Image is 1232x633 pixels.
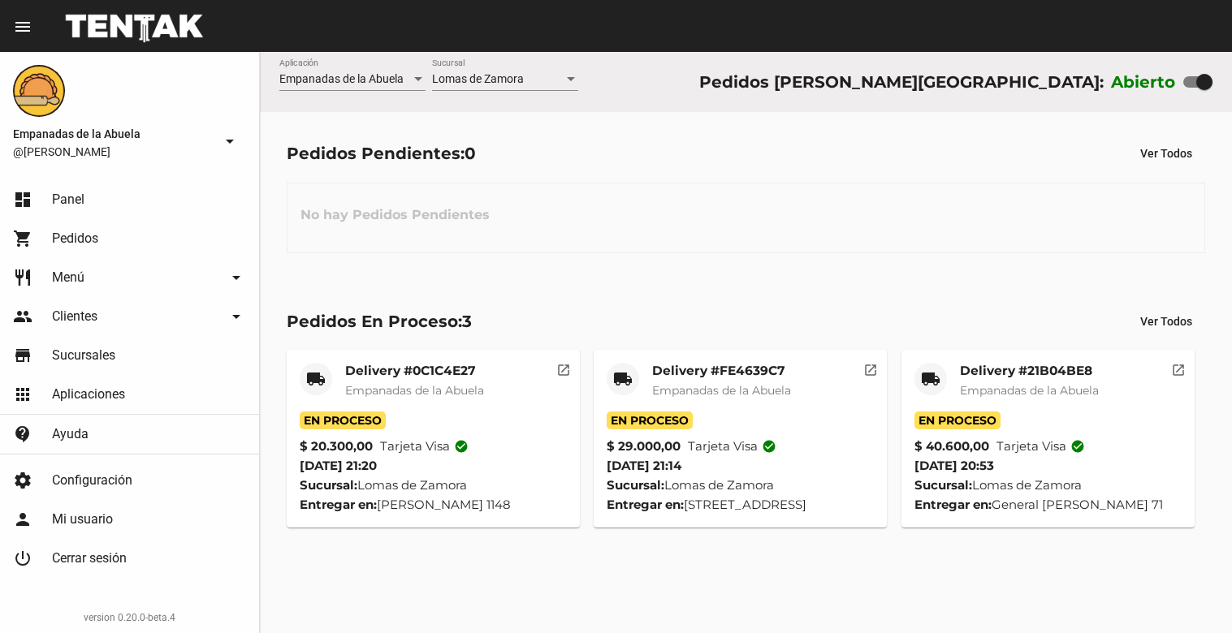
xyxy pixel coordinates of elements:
mat-icon: menu [13,17,32,37]
div: Lomas de Zamora [607,476,874,495]
span: Configuración [52,472,132,489]
span: Menú [52,269,84,286]
mat-icon: person [13,510,32,529]
mat-icon: arrow_drop_down [227,307,246,326]
span: Tarjeta visa [996,437,1085,456]
mat-icon: local_shipping [921,369,940,389]
span: 0 [465,144,476,163]
span: [DATE] 21:20 [300,458,377,473]
span: Aplicaciones [52,386,125,403]
mat-icon: shopping_cart [13,229,32,248]
span: Cerrar sesión [52,550,127,566]
span: @[PERSON_NAME] [13,144,214,160]
button: Ver Todos [1127,307,1205,336]
span: Sucursales [52,347,115,364]
span: En Proceso [914,411,1001,429]
span: Panel [52,192,84,208]
mat-card-title: Delivery #FE4639C7 [652,363,791,379]
div: Pedidos Pendientes: [287,140,476,166]
span: Lomas de Zamora [432,72,524,85]
mat-icon: open_in_new [556,360,571,375]
mat-icon: contact_support [13,424,32,444]
button: Ver Todos [1127,139,1205,168]
mat-icon: dashboard [13,190,32,209]
span: Mi usuario [52,511,113,527]
mat-icon: power_settings_new [13,549,32,568]
div: General [PERSON_NAME] 71 [914,495,1182,515]
h3: No hay Pedidos Pendientes [287,191,503,239]
mat-icon: store [13,346,32,365]
span: En Proceso [300,411,386,429]
span: Empanadas de la Abuela [345,383,484,398]
mat-icon: open_in_new [1171,360,1186,375]
div: Lomas de Zamora [300,476,567,495]
span: [DATE] 20:53 [914,458,994,473]
span: Ver Todos [1140,315,1192,328]
mat-icon: settings [13,471,32,490]
span: Tarjeta visa [380,437,469,456]
mat-icon: local_shipping [306,369,326,389]
span: Pedidos [52,230,98,247]
span: 3 [462,312,472,331]
span: En Proceso [607,411,693,429]
strong: Entregar en: [607,497,684,512]
mat-icon: local_shipping [613,369,633,389]
strong: $ 20.300,00 [300,437,373,456]
span: Tarjeta visa [688,437,776,456]
mat-icon: check_circle [762,439,776,454]
div: version 0.20.0-beta.4 [13,609,246,626]
strong: Sucursal: [914,477,972,493]
strong: $ 40.600,00 [914,437,989,456]
span: Ver Todos [1140,147,1192,160]
strong: Entregar en: [914,497,992,512]
span: [DATE] 21:14 [607,458,681,473]
strong: Sucursal: [607,477,664,493]
strong: Entregar en: [300,497,377,512]
div: [STREET_ADDRESS] [607,495,874,515]
mat-icon: arrow_drop_down [227,268,246,287]
div: [PERSON_NAME] 1148 [300,495,567,515]
strong: Sucursal: [300,477,357,493]
span: Empanadas de la Abuela [960,383,1099,398]
div: Pedidos En Proceso: [287,308,472,334]
span: Clientes [52,308,97,325]
span: Ayuda [52,426,89,442]
label: Abierto [1111,69,1176,95]
mat-icon: restaurant [13,268,32,287]
mat-icon: check_circle [454,439,469,454]
mat-card-title: Delivery #0C1C4E27 [345,363,484,379]
mat-icon: arrow_drop_down [220,131,240,151]
img: f0136945-ed32-4f7c-91e3-a375bc4bb2c5.png [13,65,65,117]
mat-icon: check_circle [1070,439,1085,454]
mat-icon: open_in_new [863,360,878,375]
strong: $ 29.000,00 [607,437,681,456]
mat-icon: apps [13,385,32,404]
div: Lomas de Zamora [914,476,1182,495]
span: Empanadas de la Abuela [279,72,404,85]
span: Empanadas de la Abuela [13,124,214,144]
div: Pedidos [PERSON_NAME][GEOGRAPHIC_DATA]: [699,69,1104,95]
iframe: chat widget [1164,568,1216,617]
mat-card-title: Delivery #21B04BE8 [960,363,1099,379]
span: Empanadas de la Abuela [652,383,791,398]
mat-icon: people [13,307,32,326]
